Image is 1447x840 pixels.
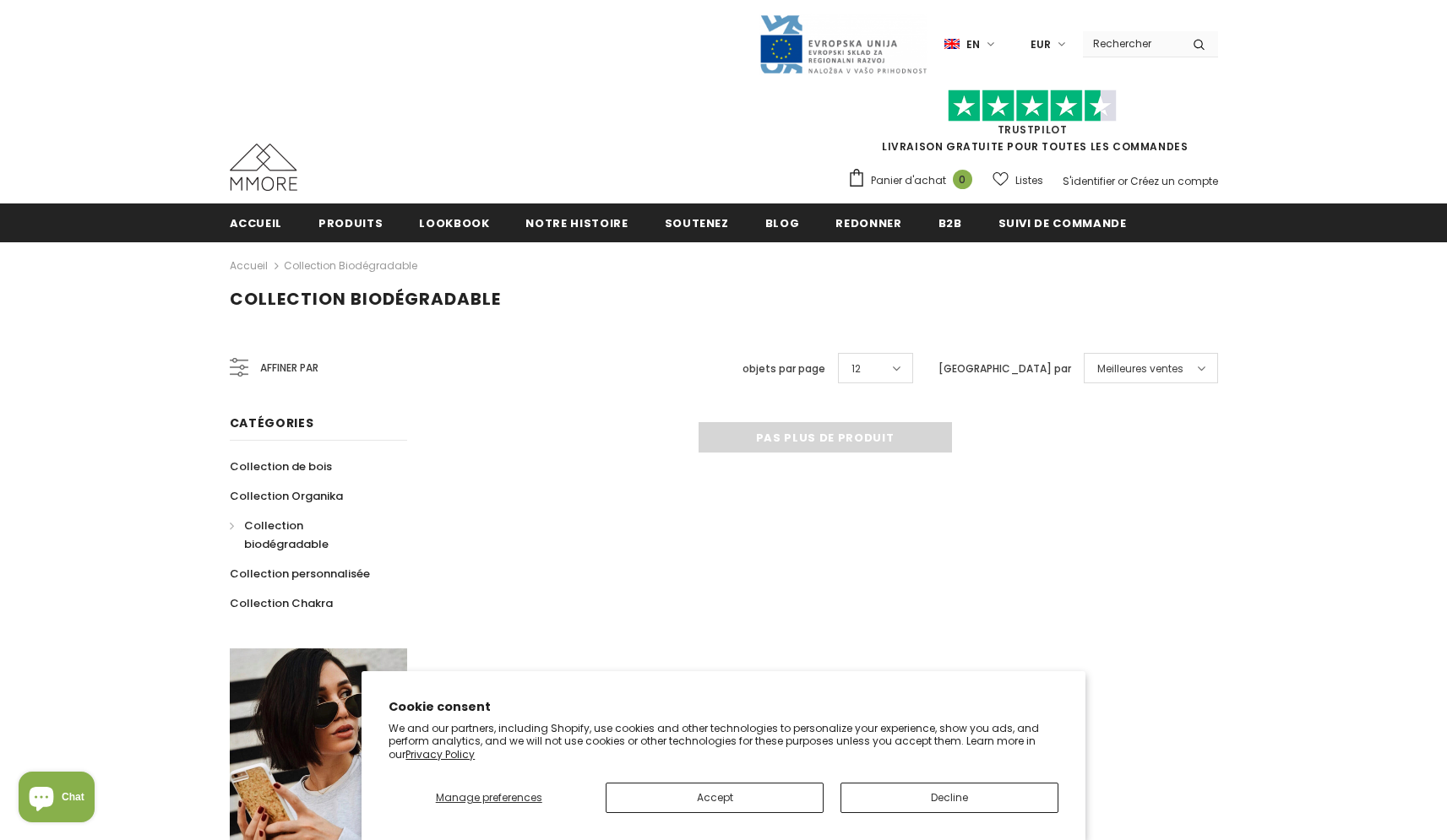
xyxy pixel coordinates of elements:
[230,452,332,481] a: Collection de bois
[840,783,1058,813] button: Decline
[318,215,383,231] span: Produits
[230,511,389,559] a: Collection biodégradable
[966,36,980,53] span: en
[998,215,1127,231] span: Suivi de commande
[230,215,283,231] span: Accueil
[938,215,962,231] span: B2B
[284,258,417,273] a: Collection biodégradable
[230,559,370,588] a: Collection personnalisée
[606,783,824,813] button: Accept
[230,458,332,474] span: Collection de bois
[318,203,383,241] a: Produits
[665,203,729,241] a: soutenez
[948,89,1117,122] img: Faites confiance aux étoiles pilotes
[835,203,901,241] a: Redonner
[998,203,1127,241] a: Suivi de commande
[993,165,1043,195] a: Listes
[389,698,1058,716] h2: Cookie consent
[525,215,628,231] span: Notre histoire
[419,203,489,241] a: Lookbook
[230,144,297,191] img: Cas MMORE
[871,172,946,189] span: Panier d'achat
[419,215,489,231] span: Lookbook
[230,588,333,618] a: Collection Chakra
[389,722,1058,761] p: We and our partners, including Shopify, use cookies and other technologies to personalize your ex...
[1130,174,1218,188] a: Créez un compte
[743,360,825,377] label: objets par page
[938,203,962,241] a: B2B
[938,360,1071,377] label: [GEOGRAPHIC_DATA] par
[230,256,268,276] a: Accueil
[14,772,100,826] inbox-online-store-chat: Shopify online store chat
[436,790,542,805] span: Manage preferences
[847,168,981,193] a: Panier d'achat 0
[759,14,927,75] img: Javni Razpis
[765,215,800,231] span: Blog
[835,215,901,231] span: Redonner
[1015,172,1043,189] span: Listes
[1097,360,1183,377] span: Meilleures ventes
[244,518,329,552] span: Collection biodégradable
[230,415,314,431] span: Catégories
[230,287,501,311] span: Collection biodégradable
[525,203,628,241] a: Notre histoire
[953,170,972,189] span: 0
[1063,174,1115,188] a: S'identifier
[851,360,861,377] span: 12
[847,97,1218,154] span: LIVRAISON GRATUITE POUR TOUTES LES COMMANDES
[230,595,333,611] span: Collection Chakra
[405,747,475,761] a: Privacy Policy
[944,37,960,51] img: i-lang-1.png
[260,359,318,377] span: Affiner par
[1083,31,1180,56] input: Search Site
[998,122,1068,137] a: TrustPilot
[1031,36,1051,53] span: EUR
[230,488,343,504] span: Collection Organika
[1118,174,1128,188] span: or
[665,215,729,231] span: soutenez
[230,566,370,582] span: Collection personnalisée
[765,203,800,241] a: Blog
[230,481,343,511] a: Collection Organika
[389,783,589,813] button: Manage preferences
[759,36,927,51] a: Javni Razpis
[230,203,283,241] a: Accueil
